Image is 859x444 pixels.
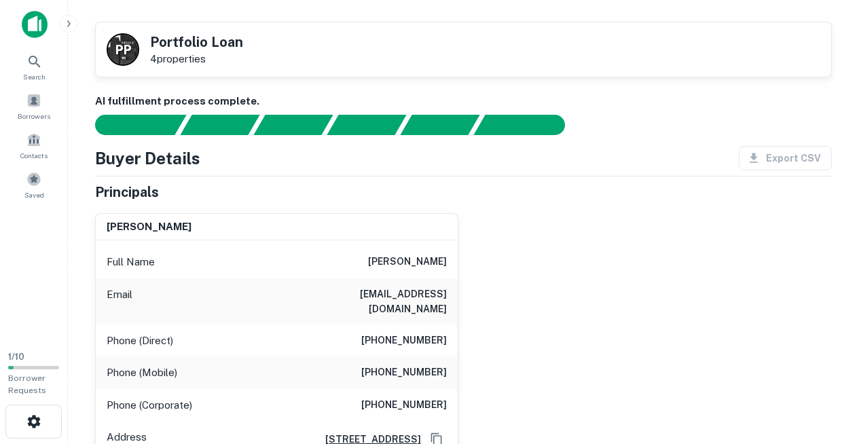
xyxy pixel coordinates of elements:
a: Borrowers [4,88,64,124]
span: Contacts [20,150,48,161]
span: Saved [24,189,44,200]
p: Full Name [107,254,155,270]
div: Documents found, AI parsing details... [253,115,333,135]
p: Phone (Corporate) [107,397,192,413]
h5: Principals [95,182,159,202]
h5: Portfolio Loan [150,35,243,49]
a: Saved [4,166,64,203]
p: P P [115,41,130,59]
h6: [PERSON_NAME] [368,254,447,270]
div: Principals found, still searching for contact information. This may take time... [400,115,479,135]
h6: AI fulfillment process complete. [95,94,832,109]
a: Search [4,48,64,85]
h4: Buyer Details [95,146,200,170]
p: 4 properties [150,53,243,65]
div: Your request is received and processing... [180,115,259,135]
span: Borrower Requests [8,373,46,395]
h6: [EMAIL_ADDRESS][DOMAIN_NAME] [284,286,447,316]
p: Phone (Mobile) [107,365,177,381]
h6: [PHONE_NUMBER] [361,397,447,413]
span: 1 / 10 [8,352,24,362]
span: Search [23,71,45,82]
div: Sending borrower request to AI... [79,115,181,135]
span: Borrowers [18,111,50,122]
div: AI fulfillment process complete. [474,115,581,135]
img: capitalize-icon.png [22,11,48,38]
p: Email [107,286,132,316]
h6: [PHONE_NUMBER] [361,333,447,349]
iframe: Chat Widget [791,335,859,401]
h6: [PERSON_NAME] [107,219,191,235]
p: Phone (Direct) [107,333,173,349]
a: Contacts [4,127,64,164]
div: Principals found, AI now looking for contact information... [327,115,406,135]
h6: [PHONE_NUMBER] [361,365,447,381]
